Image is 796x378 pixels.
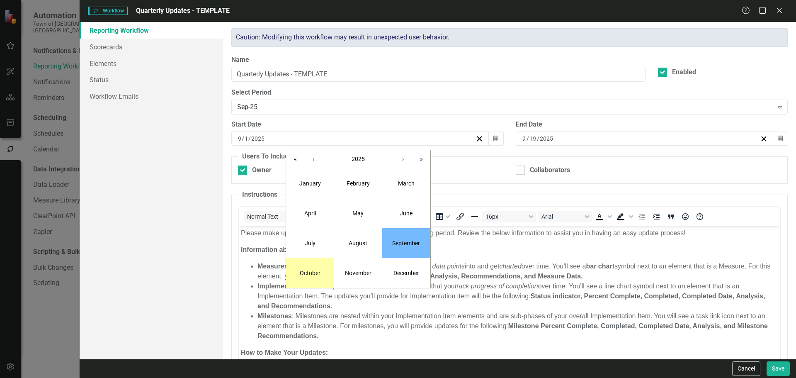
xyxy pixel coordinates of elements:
[352,156,365,162] span: 2025
[537,135,539,142] span: /
[347,180,370,187] abbr: February 2025
[767,361,790,376] button: Save
[286,168,334,198] button: January 2025
[238,190,282,200] legend: Instructions
[305,240,315,246] abbr: July 2025
[649,211,663,222] button: Increase indent
[237,102,773,112] div: Sep-25
[231,55,646,65] label: Name
[286,150,304,168] button: «
[300,270,320,276] abbr: October 2025
[418,211,432,222] button: Insert image
[334,198,382,228] button: May 2025
[453,211,467,222] button: Insert/edit link
[468,211,482,222] button: Horizontal line
[80,88,223,105] a: Workflow Emails
[732,361,760,376] button: Cancel
[88,7,128,15] span: Workflow
[485,213,526,220] span: 16px
[433,211,453,222] button: Table
[541,213,582,220] span: Arial
[334,258,382,288] button: November 2025
[614,211,634,222] div: Background color Black
[382,198,430,228] button: June 2025
[394,150,412,168] button: ›
[26,139,59,146] a: this article
[398,180,415,187] abbr: March 2025
[482,211,536,222] button: Font size 16px
[672,68,696,77] div: Enabled
[382,258,430,288] button: December 2025
[247,213,288,220] span: Normal Text
[231,88,788,98] label: Select Period
[242,135,244,142] span: /
[345,270,371,276] abbr: November 2025
[136,7,230,15] span: Quarterly Updates - TEMPLATE
[248,135,251,142] span: /
[252,166,272,175] div: Owner
[251,134,265,143] input: yyyy
[286,198,334,228] button: April 2025
[678,211,692,222] button: Emojis
[392,240,420,246] abbr: September 2025
[382,168,430,198] button: March 2025
[530,166,570,175] div: Collaborators
[352,210,364,217] abbr: May 2025
[80,71,223,88] a: Status
[299,180,321,187] abbr: January 2025
[304,150,323,168] button: ‹
[382,228,430,258] button: September 2025
[693,211,707,222] button: Help
[323,150,394,168] button: 2025
[538,211,592,222] button: Font Arial
[592,211,613,222] div: Text color Black
[349,240,367,246] abbr: August 2025
[239,226,780,371] iframe: Rich Text Area
[80,39,223,55] a: Scorecards
[393,270,419,276] abbr: December 2025
[334,228,382,258] button: August 2025
[516,120,788,129] div: End Date
[231,28,788,47] div: Caution: Modifying this workflow may result in unexpected user behavior.
[400,210,413,217] abbr: June 2025
[334,168,382,198] button: February 2025
[231,67,646,82] input: Name
[238,134,242,143] input: mm
[635,211,649,222] button: Decrease indent
[80,22,223,39] a: Reporting Workflow
[286,258,334,288] button: October 2025
[664,211,678,222] button: Blockquote
[286,228,334,258] button: July 2025
[231,120,503,129] div: Start Date
[527,135,529,142] span: /
[238,152,296,161] legend: Users To Include
[2,138,539,148] p: Refer to in the ClearPoint Support Center.
[304,210,316,217] abbr: April 2025
[244,134,248,143] input: dd
[244,211,298,222] button: Block Normal Text
[80,55,223,72] a: Elements
[412,150,430,168] button: »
